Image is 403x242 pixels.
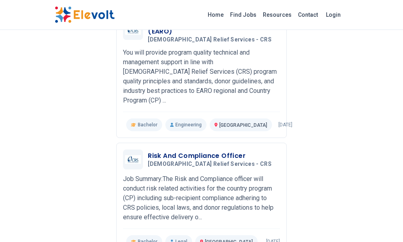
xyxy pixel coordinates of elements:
h3: Risk And Compliance Officer [148,151,275,161]
span: [DEMOGRAPHIC_DATA] Relief Services - CRS [148,36,272,43]
img: Elevolt [55,6,115,23]
a: Catholic Relief Services - CRSProgram Quality Technical Advisor III (EARO)[DEMOGRAPHIC_DATA] Reli... [123,17,280,132]
a: Contact [295,8,321,21]
span: Bachelor [138,122,157,128]
a: Home [204,8,227,21]
iframe: Chat Widget [363,204,403,242]
span: [DEMOGRAPHIC_DATA] Relief Services - CRS [148,161,272,168]
span: [GEOGRAPHIC_DATA] [219,122,267,128]
a: Resources [260,8,295,21]
a: Find Jobs [227,8,260,21]
p: [DATE] [278,122,292,128]
img: Catholic Relief Services - CRS [125,26,141,35]
p: Job Summary:The Risk and Compliance officer will conduct risk related activities for the country ... [123,174,280,222]
a: Login [321,7,345,23]
p: You will provide program quality technical and management support in line with [DEMOGRAPHIC_DATA]... [123,48,280,105]
p: Engineering [165,118,206,131]
img: Catholic Relief Services - CRS [125,155,141,164]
